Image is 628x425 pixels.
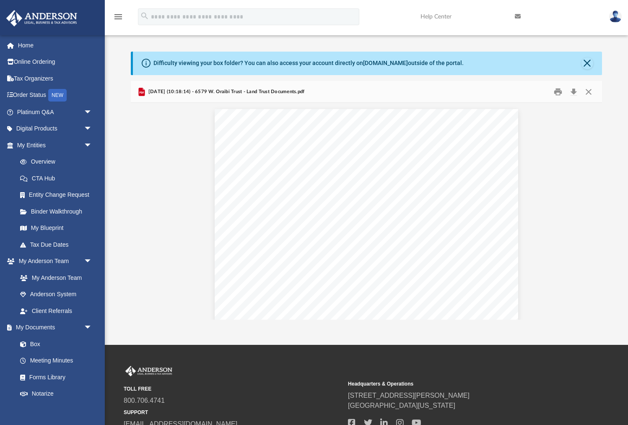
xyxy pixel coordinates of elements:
small: SUPPORT [124,409,342,416]
a: Tax Due Dates [12,236,105,253]
div: Difficulty viewing your box folder? You can also access your account directly on outside of the p... [153,59,464,68]
a: My Anderson Team [12,269,96,286]
a: Meeting Minutes [12,352,101,369]
div: File preview [131,103,602,319]
a: Forms Library [12,369,96,386]
img: User Pic [609,10,622,23]
img: Anderson Advisors Platinum Portal [4,10,80,26]
div: Preview [131,81,602,320]
i: search [140,11,149,21]
a: My Blueprint [12,220,101,237]
a: Binder Walkthrough [12,203,105,220]
div: Document Viewer [131,103,602,319]
span: arrow_drop_down [84,104,101,121]
a: Box [12,336,96,352]
span: arrow_drop_down [84,137,101,154]
div: NEW [48,89,67,102]
span: [DATE] (10:18:14) - 6579 W. Oraibi Trust - Land Trust Documents.pdf [147,88,305,96]
small: TOLL FREE [124,385,342,393]
a: My Anderson Teamarrow_drop_down [6,253,101,270]
a: menu [113,16,123,22]
button: Download [566,85,581,98]
a: Digital Productsarrow_drop_down [6,120,105,137]
a: My Entitiesarrow_drop_down [6,137,105,154]
i: menu [113,12,123,22]
a: Home [6,37,105,54]
a: [DOMAIN_NAME] [363,60,408,66]
button: Close [581,57,593,69]
button: Print [550,85,566,98]
a: Tax Organizers [6,70,105,87]
a: Client Referrals [12,302,101,319]
a: 800.706.4741 [124,397,165,404]
a: [STREET_ADDRESS][PERSON_NAME] [348,392,470,399]
a: Notarize [12,386,101,402]
small: Headquarters & Operations [348,380,566,388]
img: Anderson Advisors Platinum Portal [124,366,174,377]
span: arrow_drop_down [84,253,101,270]
a: [GEOGRAPHIC_DATA][US_STATE] [348,402,455,409]
a: Overview [12,154,105,170]
a: Anderson System [12,286,101,303]
a: My Documentsarrow_drop_down [6,319,101,336]
a: Platinum Q&Aarrow_drop_down [6,104,105,120]
span: arrow_drop_down [84,319,101,336]
span: arrow_drop_down [84,120,101,138]
button: Close [581,85,596,98]
a: Online Ordering [6,54,105,70]
a: Order StatusNEW [6,87,105,104]
a: Entity Change Request [12,187,105,203]
a: CTA Hub [12,170,105,187]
